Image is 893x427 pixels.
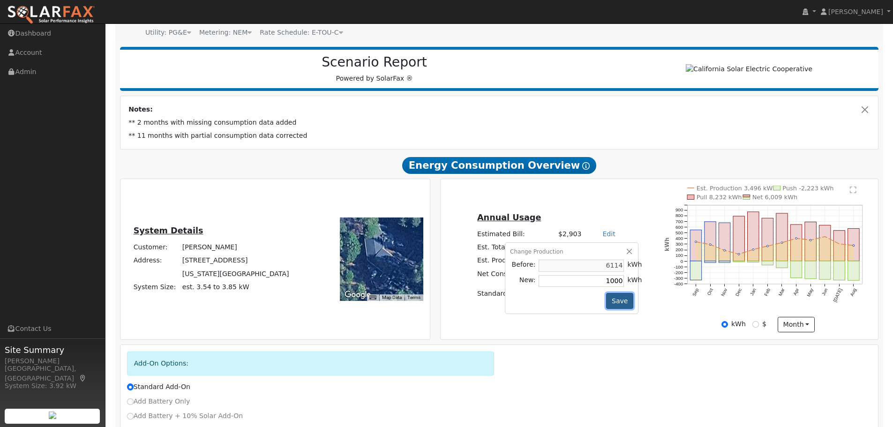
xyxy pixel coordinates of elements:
circle: onclick="" [724,249,726,251]
text: 600 [675,224,683,229]
td: Standard Add-On [475,287,626,300]
td: ** 11 months with partial consumption data corrected [127,129,872,142]
td: $2,903 [557,227,583,240]
rect: onclick="" [733,261,744,262]
td: [US_STATE][GEOGRAPHIC_DATA] [180,267,291,280]
text: 700 [675,218,683,224]
h2: Scenario Report [129,54,619,70]
rect: onclick="" [819,261,831,279]
i: Show Help [582,162,590,170]
text: Feb [763,287,771,296]
div: [GEOGRAPHIC_DATA], [GEOGRAPHIC_DATA] [5,364,100,383]
rect: onclick="" [733,216,744,261]
a: Terms (opens in new tab) [407,295,420,300]
circle: onclick="" [738,253,740,255]
text: Pull 8,232 kWh [697,194,742,201]
div: Powered by SolarFax ® [125,54,624,83]
circle: onclick="" [767,245,769,247]
td: kWh [626,258,644,273]
circle: onclick="" [781,241,783,243]
text: kWh [664,237,670,251]
a: Edit [602,230,615,238]
div: Add-On Options: [127,352,495,375]
input: Standard Add-On [127,383,134,390]
rect: onclick="" [848,261,859,280]
circle: onclick="" [695,240,697,242]
span: Site Summary [5,344,100,356]
circle: onclick="" [839,243,840,245]
text: Push -2,223 kWh [783,184,834,191]
div: [PERSON_NAME] [5,356,100,366]
text: -100 [674,264,683,269]
rect: onclick="" [705,222,716,261]
td: Estimated Bill: [475,227,556,240]
img: SolarFax [7,5,95,25]
rect: onclick="" [819,225,831,261]
circle: onclick="" [853,244,855,246]
label: Add Battery + 10% Solar Add-On [127,411,243,421]
td: Address: [132,254,180,267]
text: Net 6,009 kWh [752,194,798,201]
rect: onclick="" [791,225,802,261]
td: [PERSON_NAME] [180,241,291,254]
circle: onclick="" [795,237,797,239]
label: $ [762,319,766,329]
text:  [850,186,856,193]
td: kWh [626,273,644,288]
div: Utility: PG&E [145,28,191,37]
circle: onclick="" [824,235,826,237]
text: Aug [849,287,857,297]
text: 300 [675,241,683,247]
img: California Solar Electric Cooperative [686,64,812,74]
span: est. 3.54 to 3.85 kW [182,283,249,291]
label: Standard Add-On [127,382,190,392]
text: Mar [778,287,786,297]
rect: onclick="" [719,261,730,262]
circle: onclick="" [709,243,711,245]
label: Add Battery Only [127,397,190,406]
text: 100 [675,253,683,258]
input: kWh [721,321,728,328]
div: Change Production [510,247,633,256]
text: -300 [674,276,683,281]
rect: onclick="" [776,261,788,268]
text: -200 [674,270,683,275]
rect: onclick="" [848,228,859,261]
rect: onclick="" [762,218,773,261]
td: ** 2 months with missing consumption data added [127,116,872,129]
circle: onclick="" [752,248,754,250]
td: Customer: [132,241,180,254]
td: Est. Total Consumption: [475,240,556,254]
td: Net Consumption: [475,267,556,281]
text: Jan [749,287,757,296]
rect: onclick="" [690,261,701,280]
text: 400 [675,236,683,241]
text: 0 [681,258,683,263]
rect: onclick="" [791,261,802,278]
input: Add Battery + 10% Solar Add-On [127,413,134,420]
text: 900 [675,207,683,212]
td: [STREET_ADDRESS] [180,254,291,267]
rect: onclick="" [776,213,788,261]
div: Metering: NEM [199,28,252,37]
text: 800 [675,213,683,218]
text: Jun [821,287,829,296]
td: New: [510,273,537,288]
text: Est. Production 3,496 kWh [697,184,777,191]
label: kWh [731,319,746,329]
rect: onclick="" [690,230,701,261]
td: kWh [583,240,626,254]
span: [PERSON_NAME] [828,8,883,15]
td: System Size [180,280,291,293]
text: -400 [674,281,683,286]
img: Google [342,289,373,301]
text: Dec [735,287,743,297]
a: Map [79,375,87,382]
rect: onclick="" [833,261,845,280]
text: Sep [691,287,700,297]
rect: onclick="" [805,222,816,261]
span: Alias: H2ETOUCN [260,29,343,36]
div: System Size: 3.92 kW [5,381,100,391]
button: Close [860,105,870,114]
text: Nov [720,287,728,297]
